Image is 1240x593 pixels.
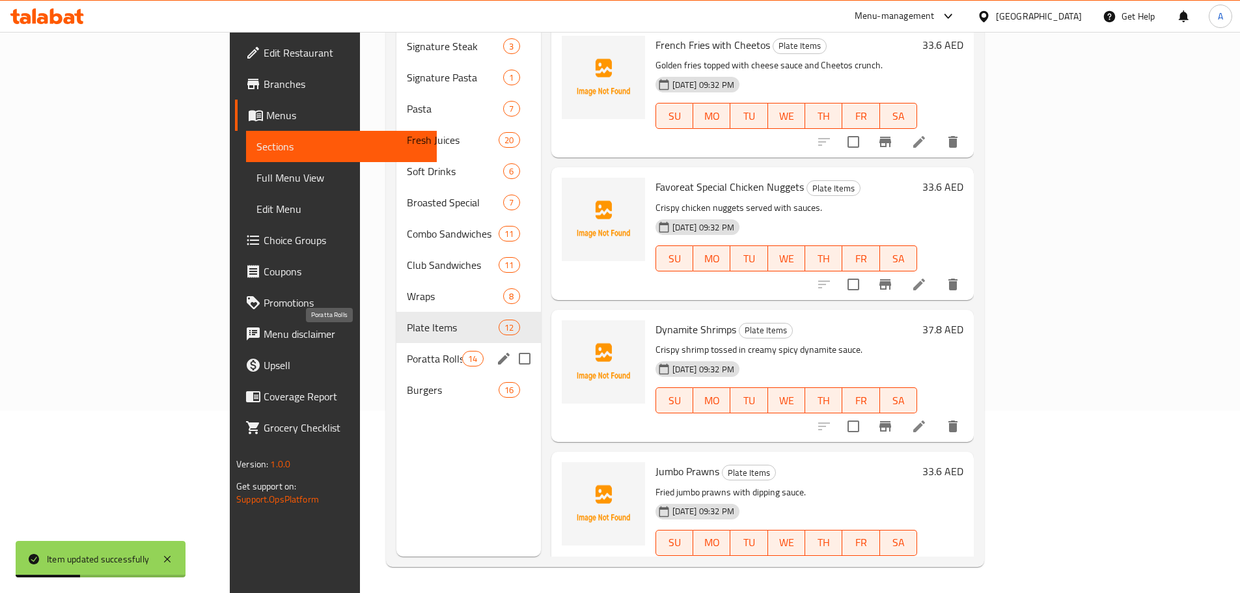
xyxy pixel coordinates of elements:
[870,269,901,300] button: Branch-specific-item
[937,553,969,585] button: delete
[235,412,437,443] a: Grocery Checklist
[264,389,426,404] span: Coverage Report
[661,533,688,552] span: SU
[922,36,963,54] h6: 33.6 AED
[768,387,805,413] button: WE
[396,62,541,93] div: Signature Pasta1
[236,478,296,495] span: Get support on:
[773,38,826,53] span: Plate Items
[396,124,541,156] div: Fresh Juices20
[730,103,767,129] button: TU
[463,353,482,365] span: 14
[264,326,426,342] span: Menu disclaimer
[499,226,519,241] div: items
[504,290,519,303] span: 8
[693,245,730,271] button: MO
[667,363,739,376] span: [DATE] 09:32 PM
[499,259,519,271] span: 11
[256,170,426,186] span: Full Menu View
[264,76,426,92] span: Branches
[655,200,917,216] p: Crispy chicken nuggets served with sauces.
[773,249,800,268] span: WE
[655,484,917,501] p: Fried jumbo prawns with dipping sauce.
[937,269,969,300] button: delete
[235,350,437,381] a: Upsell
[842,387,879,413] button: FR
[264,264,426,279] span: Coupons
[407,320,499,335] div: Plate Items
[407,38,504,54] span: Signature Steak
[661,249,688,268] span: SU
[937,126,969,158] button: delete
[235,287,437,318] a: Promotions
[773,38,827,54] div: Plate Items
[922,462,963,480] h6: 33.6 AED
[805,530,842,556] button: TH
[661,107,688,126] span: SU
[246,162,437,193] a: Full Menu View
[499,320,519,335] div: items
[396,218,541,249] div: Combo Sandwiches11
[773,107,800,126] span: WE
[911,134,927,150] a: Edit menu item
[504,197,519,209] span: 7
[503,101,519,117] div: items
[736,107,762,126] span: TU
[842,103,879,129] button: FR
[499,134,519,146] span: 20
[911,419,927,434] a: Edit menu item
[499,322,519,334] span: 12
[768,530,805,556] button: WE
[407,382,499,398] span: Burgers
[396,343,541,374] div: Poratta Rolls14edit
[235,256,437,287] a: Coupons
[698,391,725,410] span: MO
[885,533,912,552] span: SA
[264,295,426,310] span: Promotions
[655,387,693,413] button: SU
[661,391,688,410] span: SU
[842,530,879,556] button: FR
[562,320,645,404] img: Dynamite Shrimps
[499,257,519,273] div: items
[870,126,901,158] button: Branch-specific-item
[655,177,804,197] span: Favoreat Special Chicken Nuggets
[807,181,860,196] span: Plate Items
[235,100,437,131] a: Menus
[504,103,519,115] span: 7
[396,312,541,343] div: Plate Items12
[494,349,514,368] button: edit
[922,178,963,196] h6: 33.6 AED
[503,288,519,304] div: items
[693,387,730,413] button: MO
[698,249,725,268] span: MO
[911,277,927,292] a: Edit menu item
[235,225,437,256] a: Choice Groups
[235,68,437,100] a: Branches
[840,271,867,298] span: Select to update
[810,249,837,268] span: TH
[885,249,912,268] span: SA
[996,9,1082,23] div: [GEOGRAPHIC_DATA]
[667,505,739,517] span: [DATE] 09:32 PM
[246,131,437,162] a: Sections
[806,180,861,196] div: Plate Items
[503,163,519,179] div: items
[810,533,837,552] span: TH
[407,163,504,179] span: Soft Drinks
[736,249,762,268] span: TU
[805,245,842,271] button: TH
[840,413,867,440] span: Select to update
[693,103,730,129] button: MO
[503,38,519,54] div: items
[805,103,842,129] button: TH
[407,195,504,210] span: Broasted Special
[396,249,541,281] div: Club Sandwiches11
[407,101,504,117] span: Pasta
[655,245,693,271] button: SU
[768,103,805,129] button: WE
[655,35,770,55] span: French Fries with Cheetos
[396,281,541,312] div: Wraps8
[503,70,519,85] div: items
